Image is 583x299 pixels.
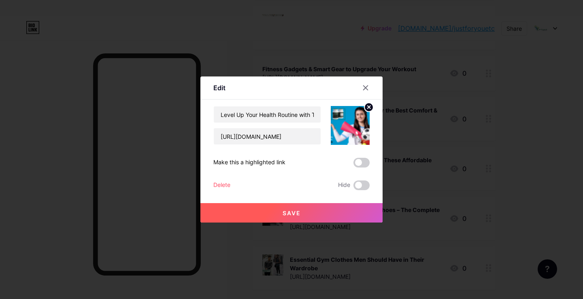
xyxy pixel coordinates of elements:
span: Hide [338,180,350,190]
div: Edit [213,83,226,93]
input: Title [214,106,321,123]
span: Save [283,210,301,216]
input: URL [214,128,321,144]
div: Make this a highlighted link [213,158,285,168]
img: link_thumbnail [331,106,370,145]
div: Delete [213,180,230,190]
button: Save [200,203,383,223]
